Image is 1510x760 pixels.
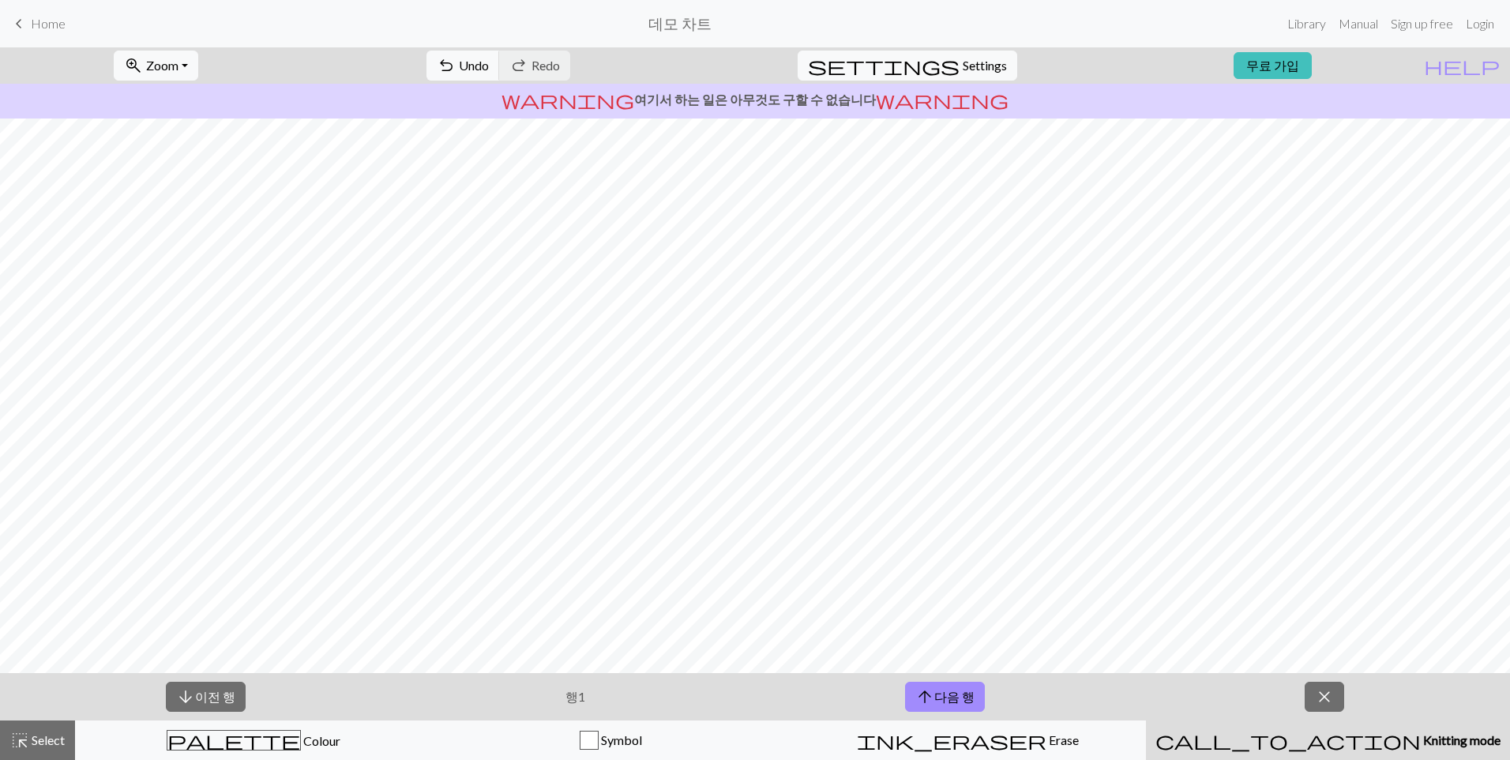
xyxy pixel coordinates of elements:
a: Sign up free [1384,8,1459,40]
button: 설정Settings [798,51,1017,81]
span: highlight_alt [10,729,29,751]
strong: 1 [578,689,585,704]
font: 다음 행 [934,689,975,704]
a: Login [1459,8,1501,40]
span: arrow_downward [176,686,195,708]
button: 다음 행 [905,682,985,712]
span: warning [501,88,634,111]
i: 설정 [808,56,960,75]
font: Knitting mode [1423,732,1501,747]
p: 행 [565,687,585,706]
font: Symbol [601,732,642,747]
span: Undo [459,58,489,73]
span: ink_eraser [857,729,1046,751]
font: Select [32,732,65,747]
span: close [1315,686,1334,708]
span: undo [437,55,456,77]
a: 무료 가입 [1234,52,1312,79]
span: warning [876,88,1009,111]
button: 이전 행 [166,682,246,712]
span: zoom_in [124,55,143,77]
a: Library [1281,8,1332,40]
button: Erase [789,720,1146,760]
button: Zoom [114,51,198,81]
a: Home [9,10,66,37]
span: keyboard_arrow_left [9,13,28,35]
button: Undo [426,51,500,81]
span: Home [31,16,66,31]
span: Zoom [146,58,178,73]
span: call_to_action [1155,729,1421,751]
span: help [1424,55,1500,77]
span: Settings [963,56,1007,75]
button: Symbol [432,720,789,760]
span: palette [167,729,300,751]
font: Erase [1049,732,1079,747]
button: Knitting mode [1146,720,1510,760]
a: Manual [1332,8,1384,40]
h2: 데모 차트 [648,14,712,32]
button: Colour [75,720,432,760]
font: Colour [303,733,340,748]
font: 여기서 하는 일은 아무것도 구할 수 없습니다 [634,92,876,107]
span: arrow_upward [915,686,934,708]
font: 이전 행 [195,689,235,704]
span: settings [808,55,960,77]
